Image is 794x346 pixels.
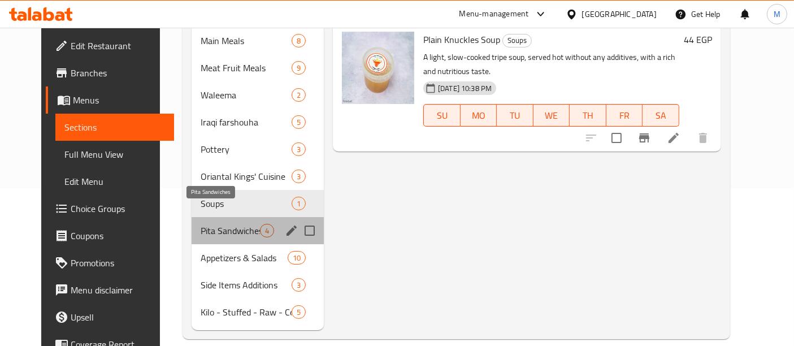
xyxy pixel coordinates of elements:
span: Oriantal Kings' Cuisine [201,170,292,183]
a: Edit Menu [55,168,174,195]
span: Plain Knuckles Soup [423,31,500,48]
span: TH [574,107,602,124]
a: Edit menu item [667,131,680,145]
span: 8 [292,36,305,46]
span: WE [538,107,566,124]
span: Kilo - Stuffed - Raw - Cooked [201,305,292,319]
span: Coupons [71,229,165,243]
span: MO [465,107,493,124]
div: items [292,34,306,47]
h6: 44 EGP [684,32,712,47]
span: Meat Fruit Meals [201,61,292,75]
button: WE [533,104,570,127]
span: Promotions [71,256,165,270]
span: 9 [292,63,305,73]
div: Kilo - Stuffed - Raw - Cooked5 [192,299,324,326]
span: Select to update [605,126,628,150]
div: items [292,88,306,102]
button: edit [283,222,300,239]
span: 3 [292,144,305,155]
span: Iraqi farshouha [201,115,292,129]
span: 2 [292,90,305,101]
span: Main Meals [201,34,292,47]
div: [GEOGRAPHIC_DATA] [582,8,657,20]
button: Branch-specific-item [631,124,658,152]
span: Edit Restaurant [71,39,165,53]
span: Menus [73,93,165,107]
button: MO [461,104,497,127]
div: Soups [502,34,532,47]
div: Appetizers & Salads10 [192,244,324,271]
nav: Menu sections [192,23,324,330]
span: 4 [261,226,274,236]
button: SU [423,104,460,127]
span: Upsell [71,310,165,324]
span: 10 [288,253,305,263]
span: Menu disclaimer [71,283,165,297]
div: Pottery3 [192,136,324,163]
a: Promotions [46,249,174,276]
span: Full Menu View [64,148,165,161]
span: Side Items Additions [201,278,292,292]
span: FR [611,107,639,124]
span: Branches [71,66,165,80]
span: 5 [292,117,305,128]
div: items [260,224,274,237]
div: Main Meals8 [192,27,324,54]
span: 3 [292,280,305,291]
span: Soups [201,197,292,210]
div: Pita Sandwiches4edit [192,217,324,244]
p: A light, slow-cooked tripe soup, served hot without any additives, with a rich and nutritious taste. [423,50,679,79]
div: items [288,251,306,265]
span: 3 [292,171,305,182]
span: Waleema [201,88,292,102]
span: Choice Groups [71,202,165,215]
span: SU [428,107,455,124]
div: items [292,278,306,292]
div: Oriantal Kings' Cuisine3 [192,163,324,190]
img: Plain Knuckles Soup [342,32,414,104]
span: [DATE] 10:38 PM [433,83,496,94]
div: Iraqi farshouha5 [192,109,324,136]
div: Side Items Additions3 [192,271,324,299]
a: Menus [46,86,174,114]
a: Edit Restaurant [46,32,174,59]
a: Choice Groups [46,195,174,222]
a: Coupons [46,222,174,249]
a: Branches [46,59,174,86]
a: Upsell [46,304,174,331]
a: Sections [55,114,174,141]
button: SA [643,104,679,127]
div: items [292,61,306,75]
a: Menu disclaimer [46,276,174,304]
span: Edit Menu [64,175,165,188]
span: SA [647,107,675,124]
span: 1 [292,198,305,209]
span: TU [501,107,529,124]
span: 5 [292,307,305,318]
button: TU [497,104,533,127]
span: Soups [503,34,531,47]
span: Appetizers & Salads [201,251,288,265]
div: Menu-management [459,7,529,21]
a: Full Menu View [55,141,174,168]
div: items [292,305,306,319]
div: Waleema2 [192,81,324,109]
button: delete [689,124,717,152]
button: TH [570,104,606,127]
span: Sections [64,120,165,134]
div: Soups1 [192,190,324,217]
div: Meat Fruit Meals9 [192,54,324,81]
div: items [292,197,306,210]
button: FR [606,104,643,127]
span: Pottery [201,142,292,156]
span: Pita Sandwiches [201,224,260,237]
